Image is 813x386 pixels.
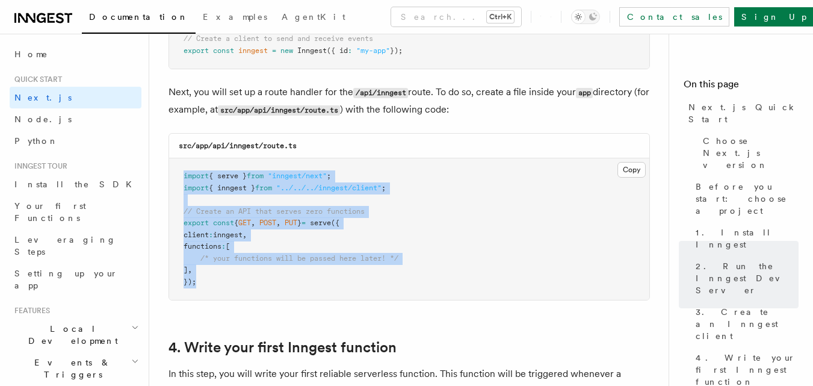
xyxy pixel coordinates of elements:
span: : [209,231,213,239]
code: app [576,88,593,98]
span: AgentKit [282,12,345,22]
code: src/app/api/inngest/route.ts [179,142,297,150]
span: Before you start: choose a project [696,181,799,217]
h4: On this page [684,77,799,96]
span: , [243,231,247,239]
span: Next.js [14,93,72,102]
a: Documentation [82,4,196,34]
span: Inngest tour [10,161,67,171]
span: serve [310,219,331,227]
span: : [348,46,352,55]
span: , [251,219,255,227]
a: Choose Next.js version [698,130,799,176]
a: 1. Install Inngest [691,222,799,255]
a: Install the SDK [10,173,141,195]
span: /* your functions will be passed here later! */ [200,254,398,263]
span: Documentation [89,12,188,22]
a: Examples [196,4,274,33]
span: from [255,184,272,192]
span: Features [10,306,50,316]
button: Copy [617,162,646,178]
span: Choose Next.js version [703,135,799,171]
span: }); [184,278,196,286]
span: [ [226,242,230,251]
span: Setting up your app [14,269,118,290]
span: ] [184,266,188,274]
span: Install the SDK [14,179,139,189]
button: Events & Triggers [10,352,141,385]
a: Next.js Quick Start [684,96,799,130]
span: new [280,46,293,55]
a: Next.js [10,87,141,108]
span: Your first Functions [14,201,86,223]
span: Events & Triggers [10,356,131,381]
a: Leveraging Steps [10,229,141,263]
span: ; [327,172,331,180]
span: const [213,219,234,227]
span: { [234,219,238,227]
span: Inngest [297,46,327,55]
span: POST [259,219,276,227]
span: = [301,219,306,227]
span: Node.js [14,114,72,124]
span: client [184,231,209,239]
a: 4. Write your first Inngest function [168,339,397,356]
span: ({ [331,219,339,227]
span: // Create an API that serves zero functions [184,207,365,216]
span: Next.js Quick Start [688,101,799,125]
span: Leveraging Steps [14,235,116,257]
span: "inngest/next" [268,172,327,180]
a: AgentKit [274,4,353,33]
span: : [221,242,226,251]
span: 1. Install Inngest [696,226,799,251]
a: Python [10,130,141,152]
a: Home [10,43,141,65]
span: Local Development [10,323,131,347]
span: ({ id [327,46,348,55]
kbd: Ctrl+K [487,11,514,23]
a: Your first Functions [10,195,141,229]
a: Node.js [10,108,141,130]
span: Home [14,48,48,60]
span: Python [14,136,58,146]
span: import [184,184,209,192]
a: Before you start: choose a project [691,176,799,222]
span: } [297,219,301,227]
p: Next, you will set up a route handler for the route. To do so, create a file inside your director... [168,84,650,119]
span: import [184,172,209,180]
a: 2. Run the Inngest Dev Server [691,255,799,301]
span: "../../../inngest/client" [276,184,382,192]
code: src/app/api/inngest/route.ts [218,105,340,116]
span: inngest [213,231,243,239]
span: "my-app" [356,46,390,55]
span: // Create a client to send and receive events [184,34,373,43]
span: 2. Run the Inngest Dev Server [696,260,799,296]
span: ; [382,184,386,192]
span: Quick start [10,75,62,84]
span: functions [184,242,221,251]
span: , [276,219,280,227]
span: from [247,172,264,180]
code: /api/inngest [353,88,408,98]
span: , [188,266,192,274]
span: PUT [285,219,297,227]
span: 3. Create an Inngest client [696,306,799,342]
span: inngest [238,46,268,55]
button: Search...Ctrl+K [391,7,521,26]
span: Examples [203,12,267,22]
button: Toggle dark mode [571,10,600,24]
button: Local Development [10,318,141,352]
span: export [184,219,209,227]
span: GET [238,219,251,227]
span: { serve } [209,172,247,180]
a: Setting up your app [10,263,141,296]
span: }); [390,46,403,55]
span: const [213,46,234,55]
span: export [184,46,209,55]
a: 3. Create an Inngest client [691,301,799,347]
span: { inngest } [209,184,255,192]
span: = [272,46,276,55]
a: Contact sales [619,7,729,26]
